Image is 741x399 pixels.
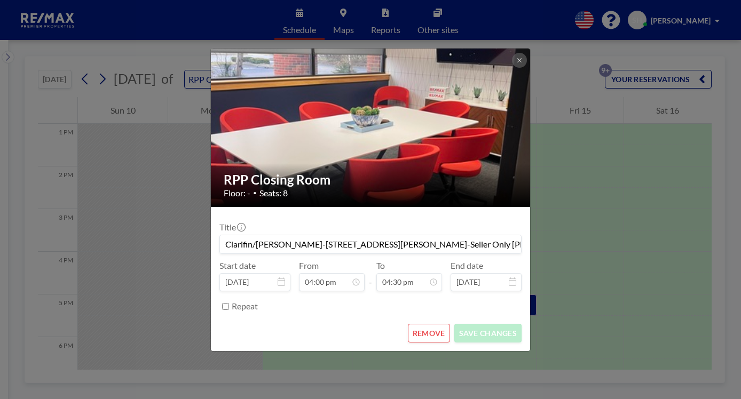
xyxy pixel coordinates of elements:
label: Start date [219,260,256,271]
span: - [369,264,372,288]
label: End date [451,260,483,271]
label: Repeat [232,301,258,312]
span: Floor: - [224,188,250,198]
button: REMOVE [408,324,450,342]
input: (No title) [220,235,521,253]
span: • [253,189,257,197]
h2: RPP Closing Room [224,172,518,188]
label: Title [219,222,245,233]
label: To [376,260,385,271]
span: Seats: 8 [259,188,288,198]
button: SAVE CHANGES [454,324,522,342]
label: From [299,260,319,271]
